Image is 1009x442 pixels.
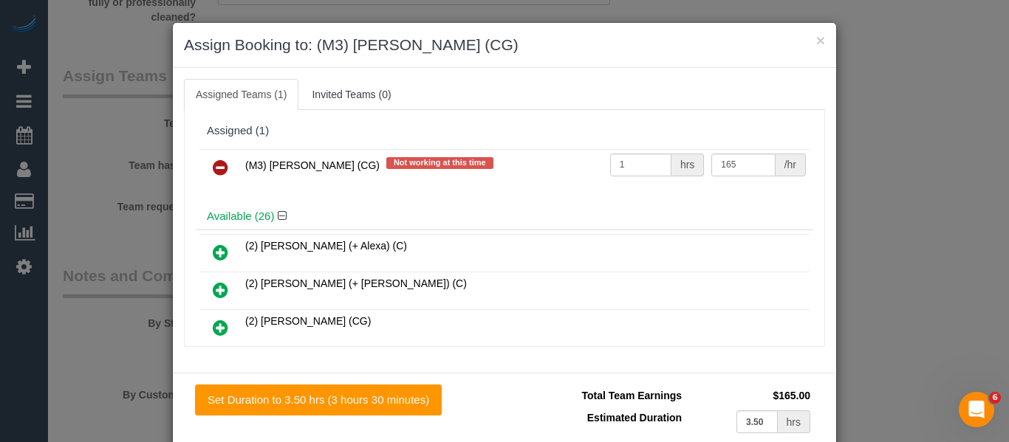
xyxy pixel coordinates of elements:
[959,392,994,427] iframe: Intercom live chat
[386,157,493,169] span: Not working at this time
[184,34,825,56] h3: Assign Booking to: (M3) [PERSON_NAME] (CG)
[989,392,1001,404] span: 6
[245,315,371,327] span: (2) [PERSON_NAME] (CG)
[300,79,403,110] a: Invited Teams (0)
[184,79,298,110] a: Assigned Teams (1)
[245,240,407,252] span: (2) [PERSON_NAME] (+ Alexa) (C)
[776,153,806,176] div: /hr
[816,32,825,48] button: ×
[195,384,442,415] button: Set Duration to 3.50 hrs (3 hours 30 minutes)
[207,210,802,223] h4: Available (26)
[207,125,802,137] div: Assigned (1)
[671,153,704,176] div: hrs
[245,277,467,289] span: (2) [PERSON_NAME] (+ [PERSON_NAME]) (C)
[685,384,814,407] td: $165.00
[587,412,682,424] span: Estimated Duration
[245,159,380,171] span: (M3) [PERSON_NAME] (CG)
[516,384,685,407] td: Total Team Earnings
[778,410,810,433] div: hrs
